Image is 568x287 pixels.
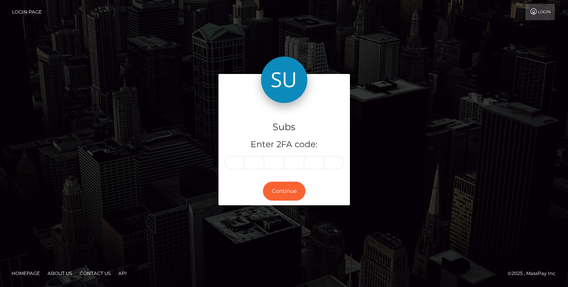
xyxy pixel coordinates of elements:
h4: Subs [224,120,344,134]
a: Contact Us [77,267,114,279]
a: About Us [44,267,75,279]
a: Homepage [9,267,43,279]
a: Login [525,4,555,20]
h5: Enter 2FA code: [224,139,344,151]
div: © 2025 , MassPay Inc. [508,269,562,278]
a: API [115,267,130,279]
button: Continue [263,182,305,201]
img: Subs [261,57,307,103]
a: Login Page [12,4,42,20]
